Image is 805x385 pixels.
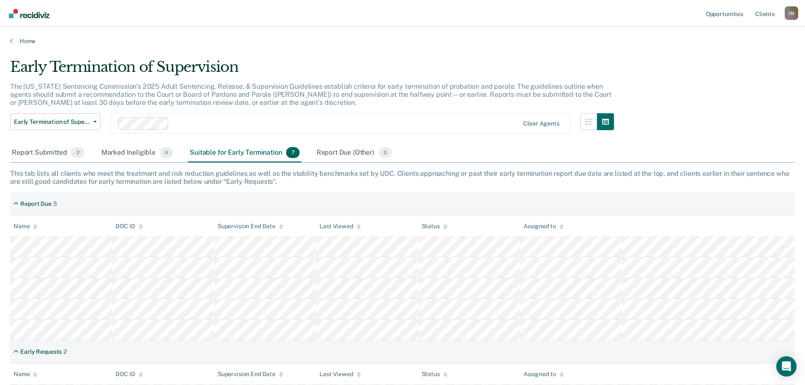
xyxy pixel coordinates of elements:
[115,223,142,230] div: DOC ID
[10,37,795,45] a: Home
[14,223,37,230] div: Name
[319,223,360,230] div: Last Viewed
[776,356,797,377] div: Open Intercom Messenger
[422,223,448,230] div: Status
[319,371,360,378] div: Last Viewed
[10,58,614,82] div: Early Termination of Supervision
[188,144,301,162] div: Suitable for Early Termination7
[286,147,299,158] span: 7
[20,348,62,355] div: Early Requests
[63,348,67,355] div: 2
[422,371,448,378] div: Status
[10,82,611,106] p: The [US_STATE] Sentencing Commission’s 2025 Adult Sentencing, Release, & Supervision Guidelines e...
[14,118,90,126] span: Early Termination of Supervision
[20,200,52,208] div: Report Due
[10,345,70,359] div: Early Requests2
[10,144,86,162] div: Report Submitted2
[115,371,142,378] div: DOC ID
[524,223,563,230] div: Assigned to
[524,371,563,378] div: Assigned to
[53,200,57,208] div: 5
[315,144,393,162] div: Report Due (Other)0
[218,223,283,230] div: Supervision End Date
[14,371,37,378] div: Name
[785,6,798,20] button: Profile dropdown button
[785,6,798,20] div: J M
[218,371,283,378] div: Supervision End Date
[523,120,559,127] div: Clear agents
[10,197,60,211] div: Report Due5
[160,147,173,158] span: 0
[100,144,175,162] div: Marked Ineligible0
[9,9,49,18] img: Recidiviz
[10,113,101,130] button: Early Termination of Supervision
[10,169,795,186] div: This tab lists all clients who meet the treatment and risk reduction guidelines as well as the st...
[71,147,84,158] span: 2
[379,147,392,158] span: 0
